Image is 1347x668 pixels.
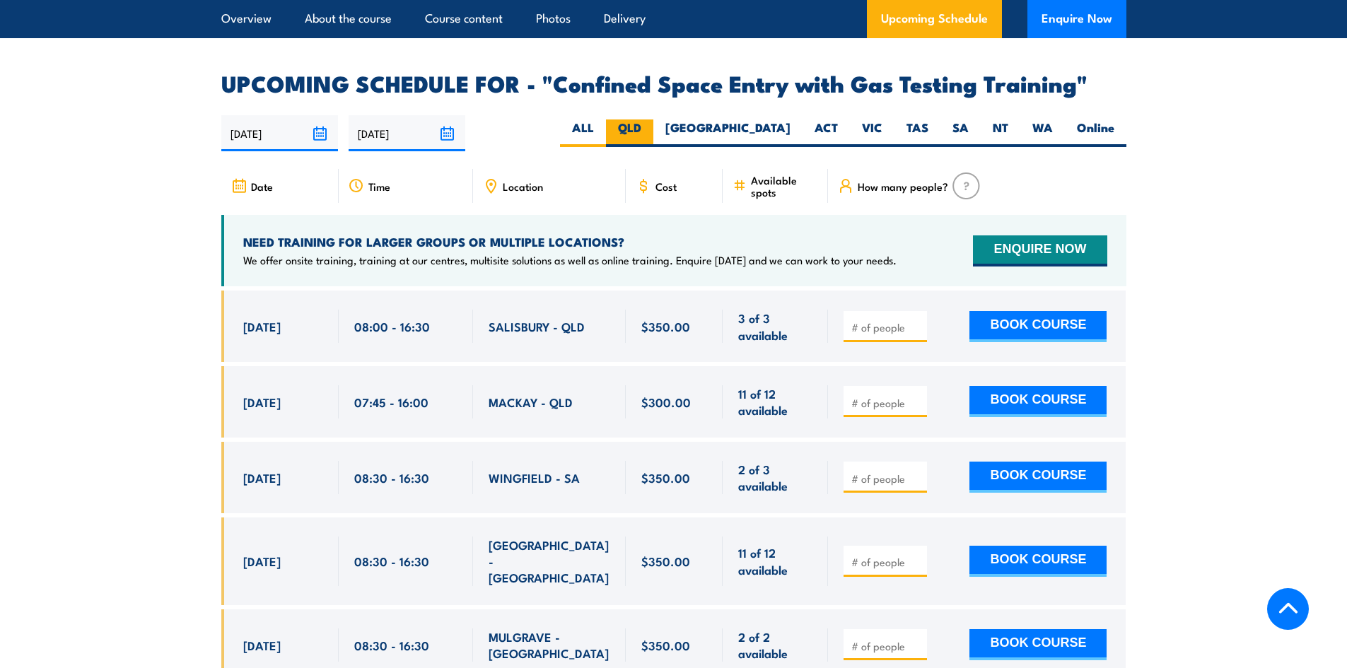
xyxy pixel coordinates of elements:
label: VIC [850,119,894,147]
button: BOOK COURSE [969,462,1107,493]
span: 07:45 - 16:00 [354,394,428,410]
button: ENQUIRE NOW [973,235,1107,266]
button: BOOK COURSE [969,311,1107,342]
span: 08:30 - 16:30 [354,553,429,569]
label: TAS [894,119,940,147]
span: 08:00 - 16:30 [354,318,430,334]
span: [DATE] [243,469,281,486]
label: Online [1065,119,1126,147]
span: $300.00 [641,394,691,410]
span: $350.00 [641,469,690,486]
input: # of people [851,471,922,486]
span: [DATE] [243,553,281,569]
span: 11 of 12 available [738,385,812,418]
label: WA [1020,119,1065,147]
h2: UPCOMING SCHEDULE FOR - "Confined Space Entry with Gas Testing Training" [221,73,1126,93]
h4: NEED TRAINING FOR LARGER GROUPS OR MULTIPLE LOCATIONS? [243,234,897,250]
input: # of people [851,320,922,334]
button: BOOK COURSE [969,386,1107,417]
span: Available spots [751,174,818,198]
input: To date [349,115,465,151]
span: 08:30 - 16:30 [354,469,429,486]
span: [DATE] [243,394,281,410]
span: [GEOGRAPHIC_DATA] - [GEOGRAPHIC_DATA] [489,537,610,586]
input: # of people [851,555,922,569]
p: We offer onsite training, training at our centres, multisite solutions as well as online training... [243,253,897,267]
span: SALISBURY - QLD [489,318,585,334]
span: $350.00 [641,318,690,334]
label: ALL [560,119,606,147]
span: WINGFIELD - SA [489,469,580,486]
label: QLD [606,119,653,147]
span: $350.00 [641,553,690,569]
span: $350.00 [641,637,690,653]
span: Location [503,180,543,192]
button: BOOK COURSE [969,546,1107,577]
span: [DATE] [243,318,281,334]
span: 2 of 2 available [738,628,812,662]
input: # of people [851,639,922,653]
span: MACKAY - QLD [489,394,573,410]
label: NT [981,119,1020,147]
label: SA [940,119,981,147]
span: MULGRAVE - [GEOGRAPHIC_DATA] [489,628,610,662]
input: # of people [851,396,922,410]
span: 2 of 3 available [738,461,812,494]
span: How many people? [858,180,948,192]
input: From date [221,115,338,151]
span: Time [368,180,390,192]
span: Cost [655,180,677,192]
label: ACT [803,119,850,147]
span: 3 of 3 available [738,310,812,343]
label: [GEOGRAPHIC_DATA] [653,119,803,147]
button: BOOK COURSE [969,629,1107,660]
span: 11 of 12 available [738,544,812,578]
span: 08:30 - 16:30 [354,637,429,653]
span: Date [251,180,273,192]
span: [DATE] [243,637,281,653]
